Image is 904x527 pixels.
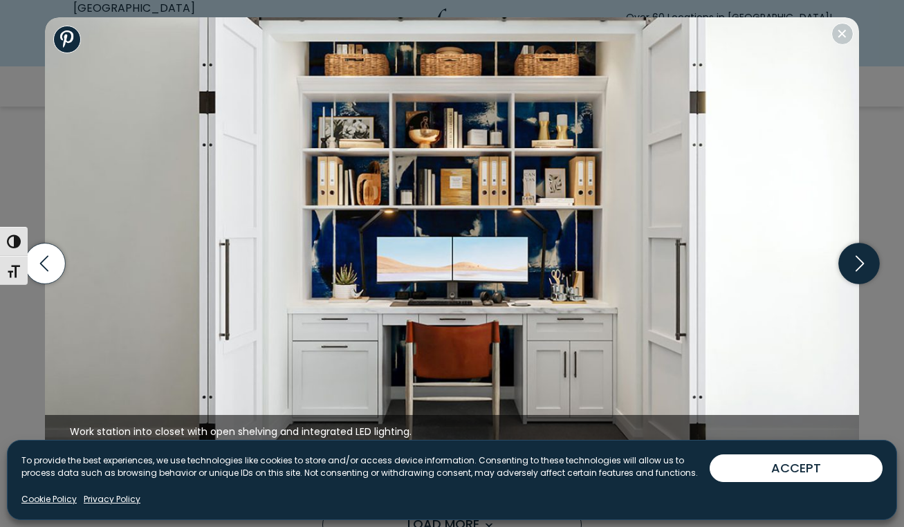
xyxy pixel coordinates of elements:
a: Cookie Policy [21,493,77,506]
button: ACCEPT [710,454,883,482]
button: Close modal [831,23,854,45]
a: Share to Pinterest [53,26,81,53]
p: To provide the best experiences, we use technologies like cookies to store and/or access device i... [21,454,710,479]
img: Built-in work station into closet with open shelving and integrated LED lighting. [45,17,859,450]
a: Privacy Policy [84,493,140,506]
figcaption: Work station into closet with open shelving and integrated LED lighting. [45,415,859,450]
